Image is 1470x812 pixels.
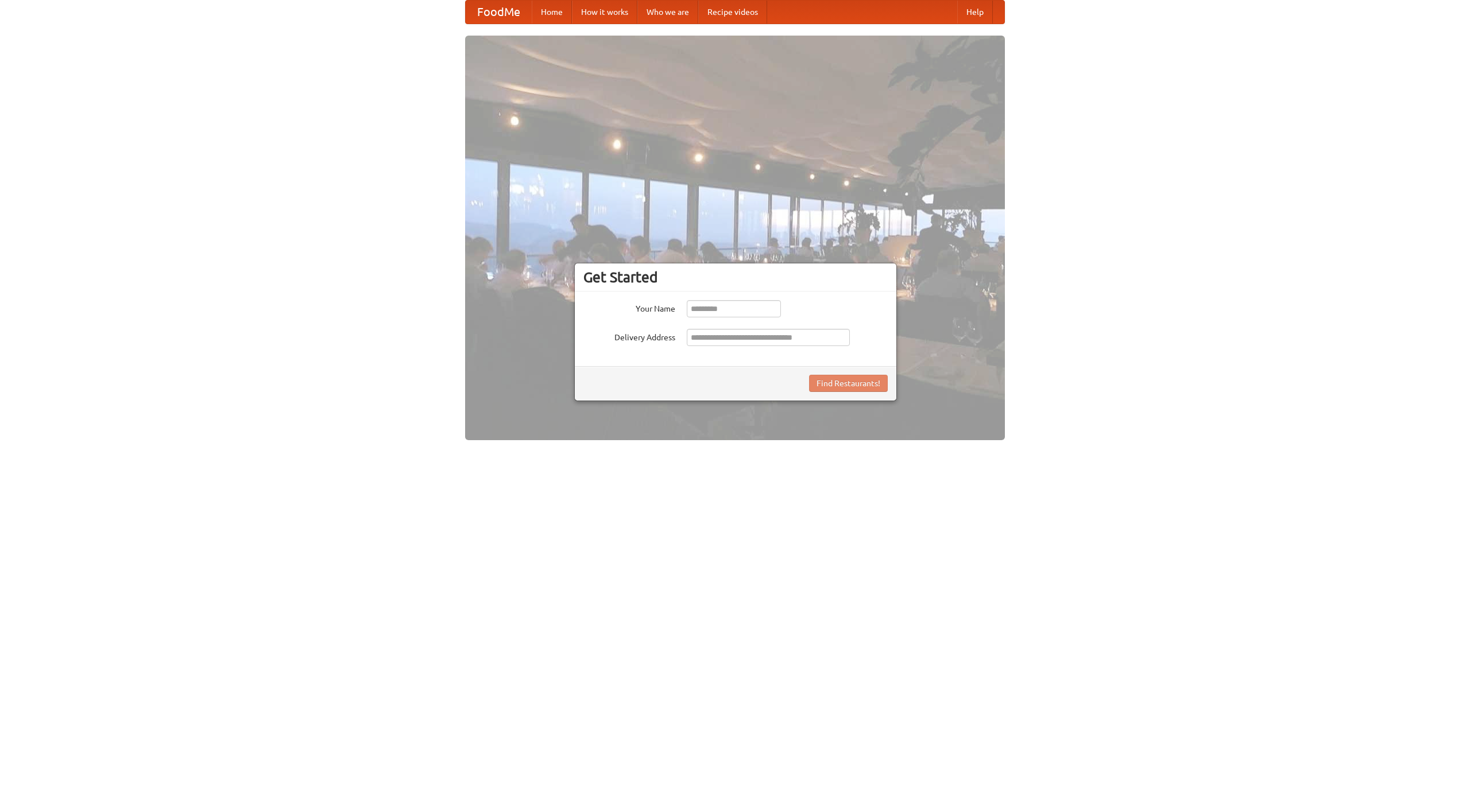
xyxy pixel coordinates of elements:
a: Home [532,1,572,24]
label: Your Name [583,300,675,314]
h3: Get Started [583,269,888,286]
a: Who we are [637,1,698,24]
button: Find Restaurants! [809,375,888,392]
a: Recipe videos [698,1,767,24]
a: Help [957,1,993,24]
a: How it works [572,1,637,24]
label: Delivery Address [583,329,675,343]
a: FoodMe [466,1,532,24]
